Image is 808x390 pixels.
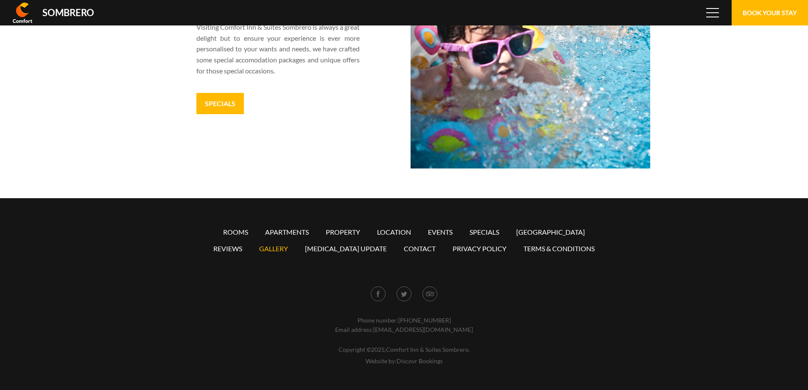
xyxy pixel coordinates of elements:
[404,244,436,253] a: Contact
[386,346,470,353] a: Comfort Inn & Suites Sombrero.
[377,228,411,236] a: Location
[223,228,248,236] a: Rooms
[523,244,595,253] a: Terms & conditions
[265,228,309,236] a: Apartments
[154,326,654,333] p: Email address:
[259,244,288,253] a: Gallery
[373,326,473,333] a: [EMAIL_ADDRESS][DOMAIN_NAME]
[470,228,499,236] a: Specials
[326,228,360,236] a: Property
[196,93,244,114] a: Specials
[154,357,654,365] small: Website by:
[213,244,242,253] a: Reviews
[516,228,585,236] a: [GEOGRAPHIC_DATA]
[305,244,387,253] a: [MEDICAL_DATA] Update
[154,317,654,324] p: Phone number:
[42,8,94,17] div: Sombrero
[13,3,32,23] img: Comfort Inn & Suites Sombrero
[196,22,360,76] p: Visiting Comfort Inn & Suites Sombrero is always a great delight but to ensure your experience is...
[706,8,719,17] span: Menu
[428,228,453,236] a: Events
[397,357,443,365] a: Discovr Bookings
[398,317,451,324] a: [PHONE_NUMBER]
[453,244,506,253] a: Privacy policy
[154,346,654,353] small: Copyright © 2025 ,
